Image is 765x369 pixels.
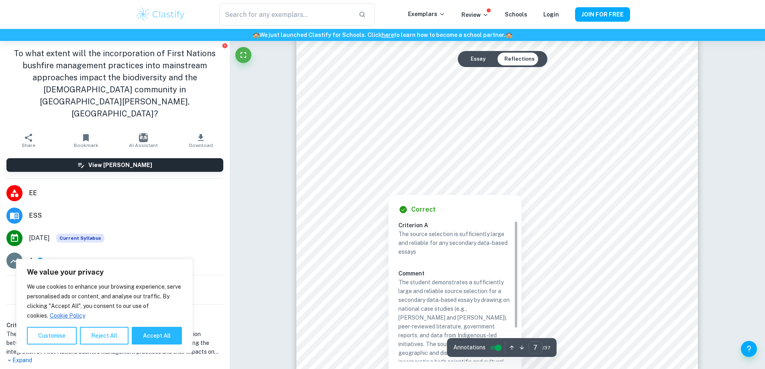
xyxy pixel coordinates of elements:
[172,129,230,152] button: Download
[27,267,182,277] p: We value your privacy
[398,221,518,230] h6: Criterion A
[29,188,223,198] span: EE
[16,259,193,353] div: We value your privacy
[74,143,98,148] span: Bookmark
[575,7,630,22] button: JOIN FOR FREE
[139,133,148,142] img: AI Assistant
[453,343,486,352] span: Annotations
[49,312,86,319] a: Cookie Policy
[57,129,115,152] button: Bookmark
[27,327,77,345] button: Customise
[56,234,104,243] div: This exemplar is based on the current syllabus. Feel free to refer to it for inspiration/ideas wh...
[115,129,172,152] button: AI Assistant
[398,269,512,278] h6: Comment
[408,10,445,18] p: Exemplars
[253,32,259,38] span: 🏫
[49,257,75,264] button: Breakdown
[235,47,251,63] button: Fullscreen
[189,143,213,148] span: Download
[543,11,559,18] a: Login
[29,256,33,265] p: A
[88,161,152,169] h6: View [PERSON_NAME]
[6,158,223,172] button: View [PERSON_NAME]
[411,205,436,214] h6: Correct
[29,233,50,243] span: [DATE]
[6,330,223,356] h1: The student has effectively chosen a topic that focuses on the interaction between human societie...
[80,327,129,345] button: Reject All
[506,32,512,38] span: 🏫
[6,47,223,120] h1: To what extent will the incorporation of First Nations bushfire management practices into mainstr...
[2,31,763,39] h6: We just launched Clastify for Schools. Click to learn how to become a school partner.
[741,341,757,357] button: Help and Feedback
[27,282,182,320] p: We use cookies to enhance your browsing experience, serve personalised ads or content, and analys...
[47,257,77,265] span: ( )
[505,11,527,18] a: Schools
[461,10,489,19] p: Review
[498,53,541,65] button: Reflections
[135,6,186,22] img: Clastify logo
[132,327,182,345] button: Accept All
[3,308,226,318] h6: Examiner's summary
[222,43,228,49] button: Report issue
[129,143,158,148] span: AI Assistant
[29,211,223,220] span: ESS
[398,230,512,256] p: The source selection is sufficiently large and reliable for any secondary data-based essays
[381,32,394,38] a: here
[543,344,550,351] span: / 37
[22,143,35,148] span: Share
[6,356,223,365] p: Expand
[219,3,352,26] input: Search for any exemplars...
[464,53,492,65] button: Essay
[56,234,104,243] span: Current Syllabus
[6,321,223,330] h6: Criterion A [ 5 / 6 ]:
